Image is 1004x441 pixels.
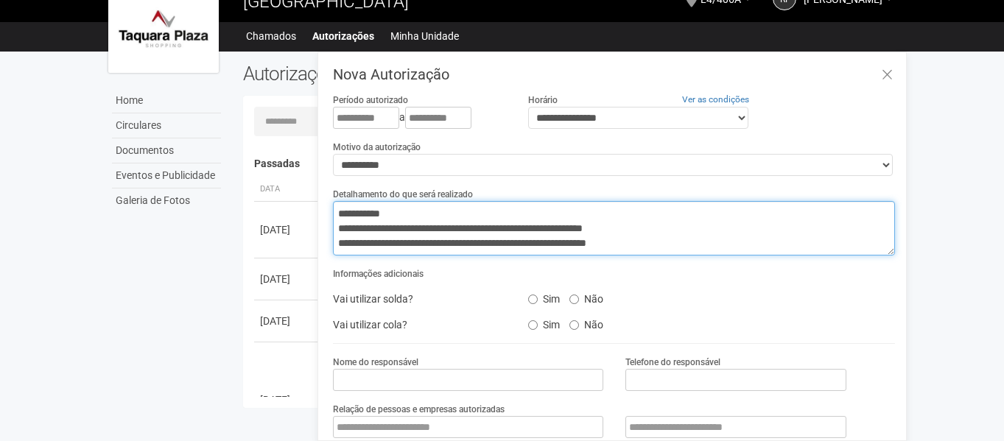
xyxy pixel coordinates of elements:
label: Período autorizado [333,94,408,107]
div: Vai utilizar solda? [322,288,516,310]
a: Chamados [246,26,296,46]
label: Sim [528,314,560,331]
input: Sim [528,294,538,304]
h4: Passadas [254,158,885,169]
div: [DATE] [260,392,315,407]
a: Autorizações [312,26,374,46]
input: Sim [528,320,538,330]
label: Relação de pessoas e empresas autorizadas [333,403,505,416]
label: Detalhamento do que será realizado [333,188,473,201]
div: Vai utilizar cola? [322,314,516,336]
label: Horário [528,94,558,107]
label: Nome do responsável [333,356,418,369]
a: Galeria de Fotos [112,188,221,213]
div: [DATE] [260,272,315,286]
label: Sim [528,288,560,306]
h3: Nova Autorização [333,67,895,82]
a: Home [112,88,221,113]
div: [DATE] [260,314,315,328]
label: Motivo da autorização [333,141,421,154]
input: Não [569,294,579,304]
label: Telefone do responsável [625,356,720,369]
a: Ver as condições [682,94,749,105]
div: [DATE] [260,222,315,237]
a: Documentos [112,138,221,163]
th: Data [254,177,320,202]
a: Minha Unidade [390,26,459,46]
input: Não [569,320,579,330]
label: Informações adicionais [333,267,424,281]
div: a [333,107,505,129]
label: Não [569,314,603,331]
label: Não [569,288,603,306]
a: Eventos e Publicidade [112,163,221,188]
h2: Autorizações [243,63,558,85]
a: Circulares [112,113,221,138]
